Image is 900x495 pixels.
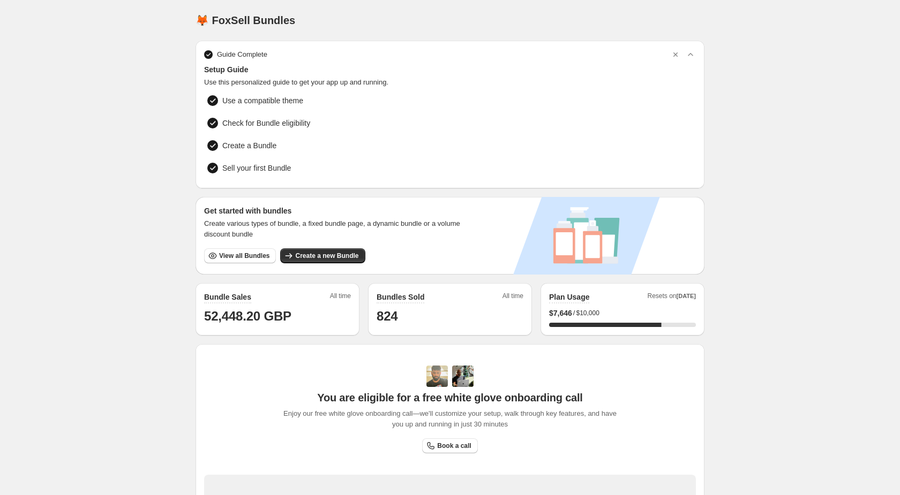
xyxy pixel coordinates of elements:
[196,14,295,27] h1: 🦊 FoxSell Bundles
[452,365,474,387] img: Prakhar
[502,292,523,303] span: All time
[204,308,351,325] h1: 52,448.20 GBP
[222,118,310,128] span: Check for Bundle eligibility
[648,292,696,303] span: Resets on
[317,391,582,404] span: You are eligible for a free white glove onboarding call
[204,218,470,240] span: Create various types of bundle, a fixed bundle page, a dynamic bundle or a volume discount bundle
[204,205,470,216] h3: Get started with bundles
[280,248,365,263] button: Create a new Bundle
[219,252,269,260] span: View all Bundles
[437,441,471,450] span: Book a call
[422,438,477,453] a: Book a call
[222,140,276,151] span: Create a Bundle
[204,292,251,302] h2: Bundle Sales
[222,95,303,106] span: Use a compatible theme
[330,292,351,303] span: All time
[217,49,267,60] span: Guide Complete
[204,77,696,88] span: Use this personalized guide to get your app up and running.
[576,309,599,317] span: $10,000
[204,248,276,263] button: View all Bundles
[377,308,523,325] h1: 824
[426,365,448,387] img: Adi
[677,293,696,299] span: [DATE]
[204,64,696,75] span: Setup Guide
[222,163,291,173] span: Sell your first Bundle
[549,292,589,302] h2: Plan Usage
[549,308,572,318] span: $ 7,646
[295,252,358,260] span: Create a new Bundle
[377,292,424,302] h2: Bundles Sold
[549,308,696,318] div: /
[278,408,622,430] span: Enjoy our free white glove onboarding call—we'll customize your setup, walk through key features,...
